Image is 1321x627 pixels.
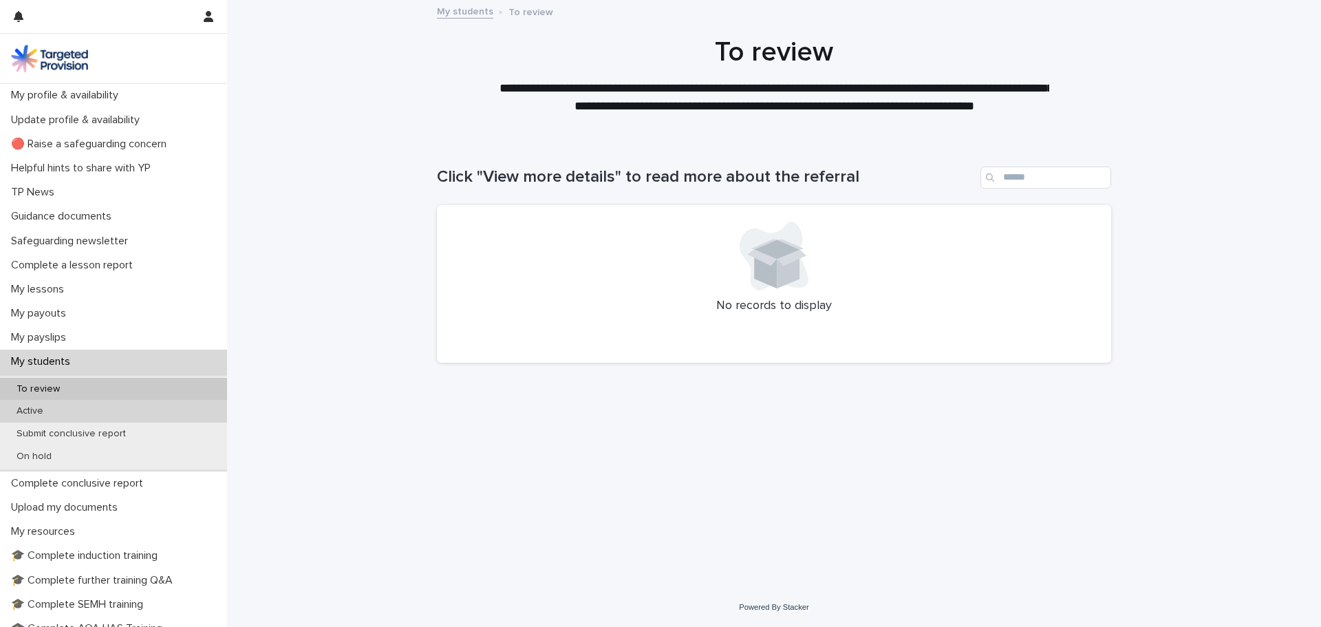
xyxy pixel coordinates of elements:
[6,138,178,151] p: 🔴 Raise a safeguarding concern
[6,307,77,320] p: My payouts
[6,525,86,538] p: My resources
[980,167,1111,189] div: Search
[437,3,493,19] a: My students
[6,186,65,199] p: TP News
[6,210,122,223] p: Guidance documents
[6,598,154,611] p: 🎓 Complete SEMH training
[453,299,1095,314] p: No records to display
[6,574,184,587] p: 🎓 Complete further training Q&A
[6,283,75,296] p: My lessons
[739,603,808,611] a: Powered By Stacker
[6,162,162,175] p: Helpful hints to share with YP
[11,45,88,72] img: M5nRWzHhSzIhMunXDL62
[437,167,975,187] h1: Click "View more details" to read more about the referral
[6,383,71,395] p: To review
[437,36,1111,69] h1: To review
[6,235,139,248] p: Safeguarding newsletter
[6,355,81,368] p: My students
[6,451,63,463] p: On hold
[6,405,54,417] p: Active
[6,331,77,344] p: My payslips
[6,428,137,440] p: Submit conclusive report
[508,3,553,19] p: To review
[6,114,151,127] p: Update profile & availability
[6,477,154,490] p: Complete conclusive report
[6,259,144,272] p: Complete a lesson report
[6,549,169,562] p: 🎓 Complete induction training
[6,89,129,102] p: My profile & availability
[6,501,129,514] p: Upload my documents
